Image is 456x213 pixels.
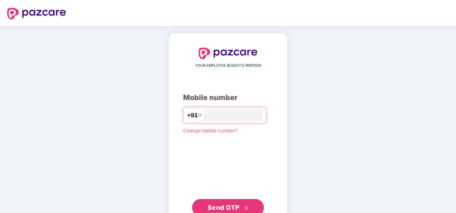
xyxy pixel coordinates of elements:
span: Send OTP [208,204,239,211]
img: logo [199,48,257,59]
span: YOUR EMPLOYEE BENEFITS PARTNER [195,63,261,68]
span: +91 [187,111,198,120]
span: down [198,113,202,117]
span: double-right [244,206,249,210]
img: logo [7,8,66,19]
a: Change mobile number? [183,128,237,133]
div: Mobile number [183,92,273,103]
